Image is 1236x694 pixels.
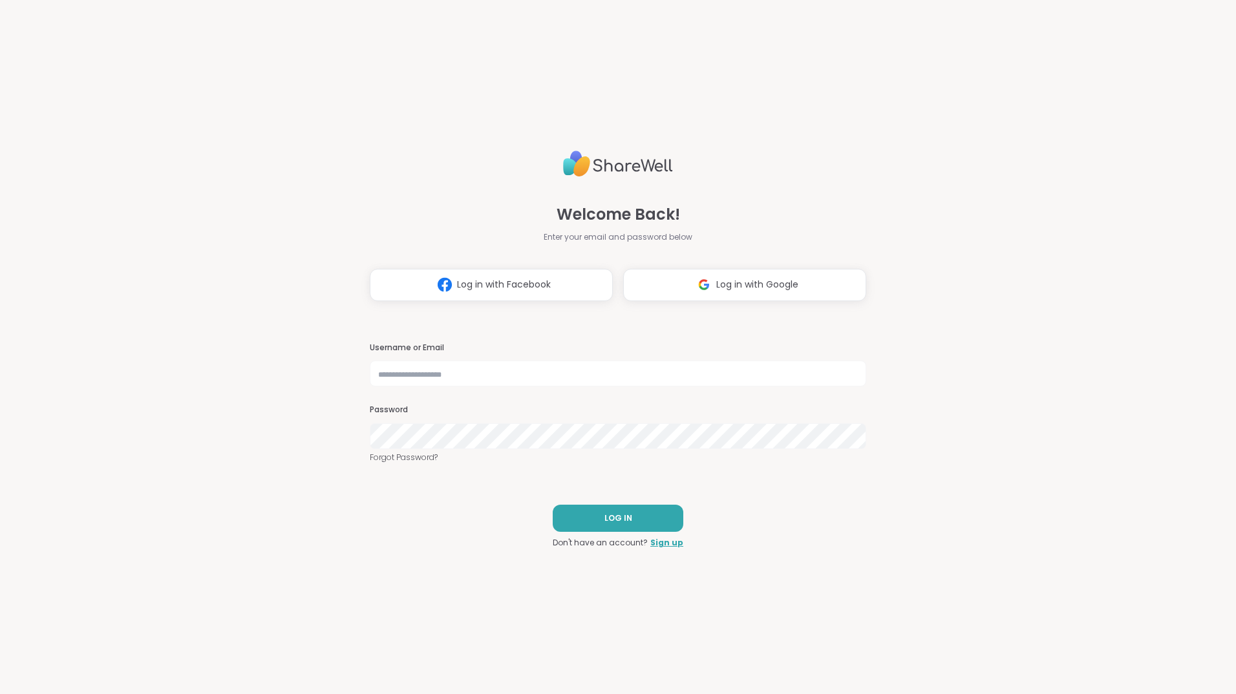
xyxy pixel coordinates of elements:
h3: Username or Email [370,342,866,353]
span: LOG IN [604,512,632,524]
img: ShareWell Logomark [692,273,716,297]
span: Enter your email and password below [544,231,692,243]
button: Log in with Google [623,269,866,301]
button: Log in with Facebook [370,269,613,301]
button: LOG IN [553,505,683,532]
h3: Password [370,405,866,415]
span: Log in with Google [716,278,798,291]
span: Log in with Facebook [457,278,551,291]
span: Don't have an account? [553,537,648,549]
a: Sign up [650,537,683,549]
img: ShareWell Logomark [432,273,457,297]
img: ShareWell Logo [563,145,673,182]
span: Welcome Back! [557,203,680,226]
a: Forgot Password? [370,452,866,463]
